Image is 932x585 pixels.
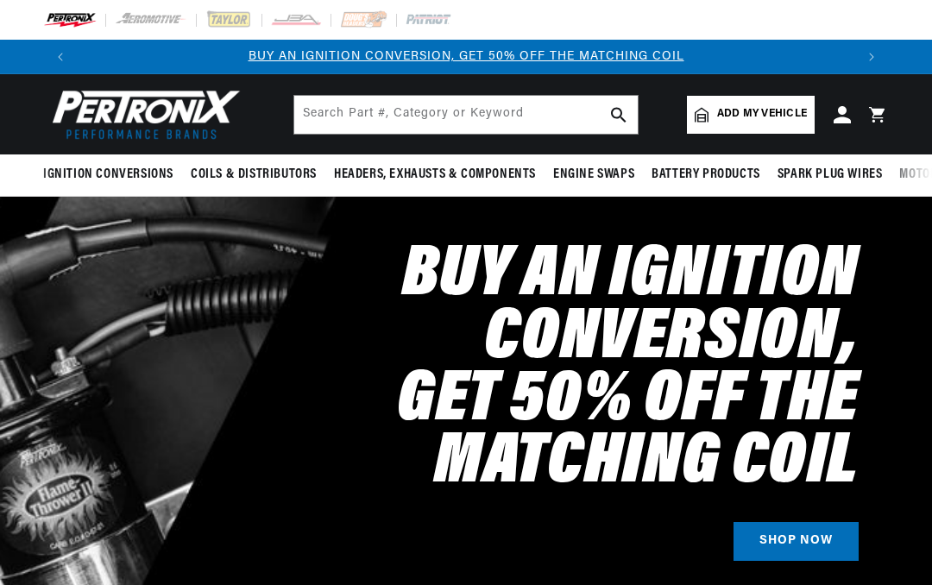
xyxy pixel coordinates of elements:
div: Announcement [78,47,854,66]
summary: Engine Swaps [545,154,643,195]
input: Search Part #, Category or Keyword [294,96,638,134]
summary: Battery Products [643,154,769,195]
span: Battery Products [652,166,760,184]
summary: Coils & Distributors [182,154,325,195]
a: Add my vehicle [687,96,815,134]
span: Add my vehicle [717,106,807,123]
img: Pertronix [43,85,242,144]
summary: Headers, Exhausts & Components [325,154,545,195]
span: Engine Swaps [553,166,634,184]
a: SHOP NOW [734,522,859,561]
button: Translation missing: en.sections.announcements.previous_announcement [43,40,78,74]
div: 1 of 3 [78,47,854,66]
span: Coils & Distributors [191,166,317,184]
button: search button [600,96,638,134]
span: Spark Plug Wires [778,166,883,184]
button: Translation missing: en.sections.announcements.next_announcement [854,40,889,74]
a: BUY AN IGNITION CONVERSION, GET 50% OFF THE MATCHING COIL [249,50,684,63]
summary: Spark Plug Wires [769,154,891,195]
span: Headers, Exhausts & Components [334,166,536,184]
span: Ignition Conversions [43,166,173,184]
summary: Ignition Conversions [43,154,182,195]
h2: Buy an Ignition Conversion, Get 50% off the Matching Coil [121,245,859,494]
